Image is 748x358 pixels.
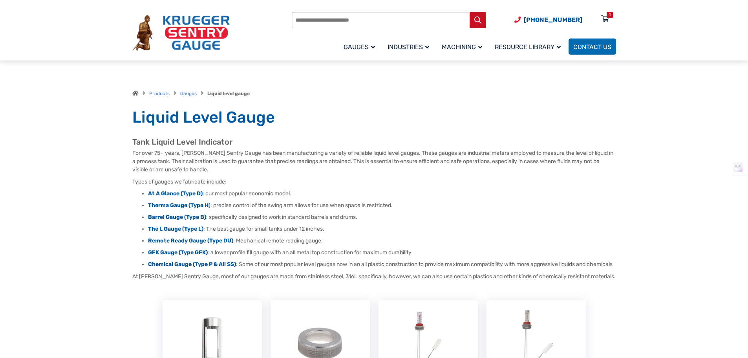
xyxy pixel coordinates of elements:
[524,16,582,24] span: [PHONE_NUMBER]
[148,261,616,268] li: : Some of our most popular level gauges now in an all plastic construction to provide maximum com...
[437,37,490,56] a: Machining
[383,37,437,56] a: Industries
[149,91,170,96] a: Products
[148,237,233,244] a: Remote Ready Gauge (Type DU)
[148,214,206,220] a: Barrel Gauge (Type B)
[148,249,208,256] a: GFK Gauge (Type GFK)
[344,43,375,51] span: Gauges
[132,178,616,186] p: Types of gauges we fabricate include:
[609,12,611,18] div: 0
[388,43,429,51] span: Industries
[148,202,210,209] a: Therma Gauge (Type H)
[339,37,383,56] a: Gauges
[207,91,250,96] strong: Liquid level gauge
[148,202,208,209] strong: Therma Gauge (Type H
[180,91,197,96] a: Gauges
[132,108,616,127] h1: Liquid Level Gauge
[148,225,616,233] li: : The best gauge for small tanks under 12 inches.
[573,43,611,51] span: Contact Us
[148,261,236,268] a: Chemical Gauge (Type P & All SS)
[132,15,230,51] img: Krueger Sentry Gauge
[569,39,616,55] a: Contact Us
[442,43,482,51] span: Machining
[148,202,616,209] li: : precise control of the swing arm allows for use when space is restricted.
[148,190,203,197] a: At A Glance (Type D)
[132,137,616,147] h2: Tank Liquid Level Indicator
[148,226,203,232] a: The L Gauge (Type L)
[148,213,616,221] li: : specifically designed to work in standard barrels and drums.
[490,37,569,56] a: Resource Library
[495,43,561,51] span: Resource Library
[148,190,616,198] li: : our most popular economic model.
[132,149,616,174] p: For over 75+ years, [PERSON_NAME] Sentry Gauge has been manufacturing a variety of reliable liqui...
[514,15,582,25] a: Phone Number (920) 434-8860
[148,237,616,245] li: : Mechanical remote reading gauge.
[132,272,616,281] p: At [PERSON_NAME] Sentry Gauge, most of our gauges are made from stainless steel, 316L specificall...
[148,249,616,257] li: : a lower profile fill gauge with an all metal top construction for maximum durability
